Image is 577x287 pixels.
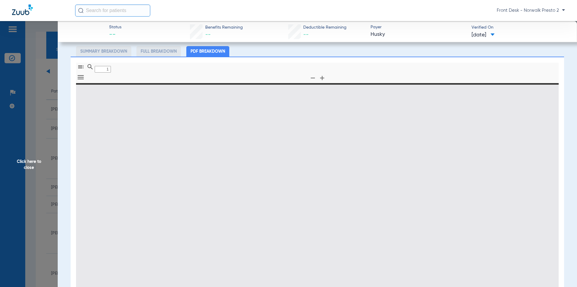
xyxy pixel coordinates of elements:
[76,63,86,71] button: Toggle Sidebar
[76,46,131,57] li: Summary Breakdown
[371,24,466,30] span: Payer
[12,5,33,15] img: Zuub Logo
[109,24,121,30] span: Status
[205,32,211,37] span: --
[472,31,495,39] span: [DATE]
[78,8,84,13] img: Search Icon
[303,32,309,37] span: --
[472,24,567,31] span: Verified On
[109,31,121,39] span: --
[76,67,85,71] pdf-shy-button: Toggle Sidebar
[317,74,327,83] button: Zoom In
[497,8,565,14] span: Front Desk - Norwalk Presto 2
[77,73,85,81] svg: Tools
[371,31,466,38] span: Husky
[308,78,317,83] pdf-shy-button: Zoom Out
[136,46,181,57] li: Full Breakdown
[75,5,150,17] input: Search for patients
[547,258,577,287] iframe: Chat Widget
[95,66,111,73] input: Page
[186,46,229,57] li: PDF Breakdown
[303,24,347,31] span: Deductible Remaining
[85,67,95,71] pdf-shy-button: Find in Document
[85,63,95,71] button: Find in Document
[205,24,243,31] span: Benefits Remaining
[76,74,86,82] button: Tools
[308,74,318,83] button: Zoom Out
[317,78,327,83] pdf-shy-button: Zoom In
